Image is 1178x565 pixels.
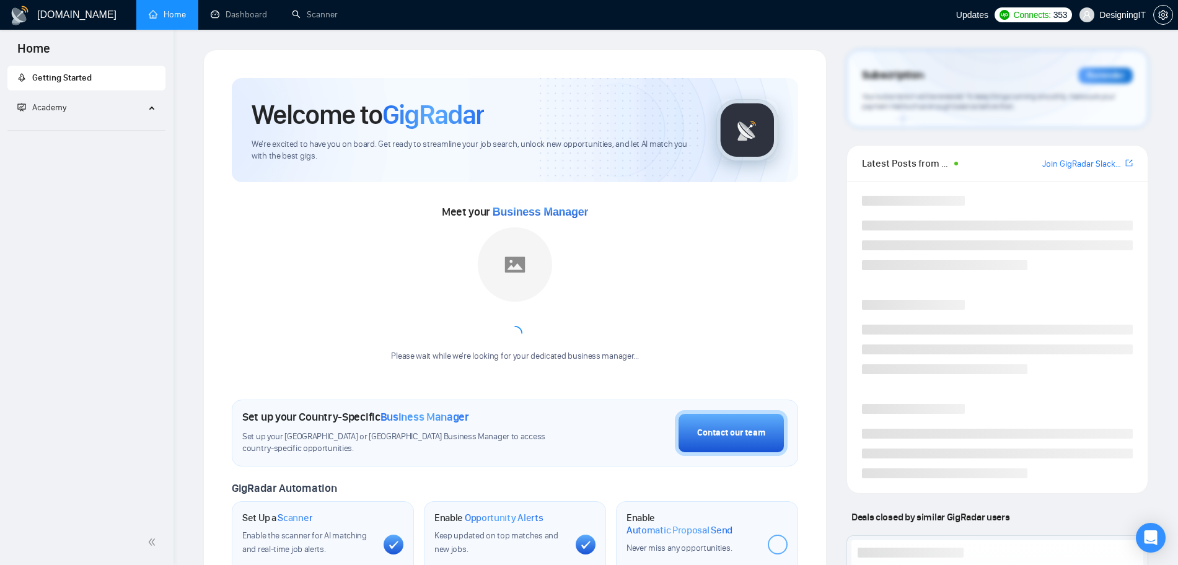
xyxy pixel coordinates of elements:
img: placeholder.png [478,227,552,302]
span: Academy [17,102,66,113]
span: Scanner [278,512,312,524]
span: GigRadar Automation [232,481,336,495]
li: Academy Homepage [7,125,165,133]
span: Your subscription will be renewed. To keep things running smoothly, make sure your payment method... [862,92,1115,112]
span: 353 [1053,8,1067,22]
img: upwork-logo.png [1000,10,1009,20]
img: gigradar-logo.png [716,99,778,161]
span: loading [505,323,525,344]
h1: Set up your Country-Specific [242,410,469,424]
span: Home [7,40,60,66]
span: Deals closed by similar GigRadar users [846,506,1014,528]
span: Getting Started [32,72,92,83]
span: Set up your [GEOGRAPHIC_DATA] or [GEOGRAPHIC_DATA] Business Manager to access country-specific op... [242,431,569,455]
div: Reminder [1078,68,1133,84]
span: double-left [147,536,160,548]
div: Open Intercom Messenger [1136,523,1166,553]
button: Contact our team [675,410,788,456]
span: Enable the scanner for AI matching and real-time job alerts. [242,530,367,554]
a: homeHome [149,9,186,20]
a: export [1125,157,1133,169]
span: Connects: [1013,8,1050,22]
div: Please wait while we're looking for your dedicated business manager... [384,351,646,362]
span: Meet your [442,205,588,219]
span: Keep updated on top matches and new jobs. [434,530,558,554]
span: Automatic Proposal Send [626,524,732,537]
li: Getting Started [7,66,165,90]
span: export [1125,158,1133,168]
a: setting [1153,10,1173,20]
span: Subscription [862,65,923,86]
a: searchScanner [292,9,338,20]
span: Updates [956,10,988,20]
span: fund-projection-screen [17,103,26,112]
span: rocket [17,73,26,82]
span: We're excited to have you on board. Get ready to streamline your job search, unlock new opportuni... [252,139,697,162]
span: GigRadar [382,98,484,131]
a: Join GigRadar Slack Community [1042,157,1123,171]
span: Opportunity Alerts [465,512,543,524]
h1: Enable [434,512,543,524]
span: Business Manager [380,410,469,424]
h1: Enable [626,512,758,536]
span: Latest Posts from the GigRadar Community [862,155,951,171]
span: Never miss any opportunities. [626,543,732,553]
button: setting [1153,5,1173,25]
a: dashboardDashboard [211,9,267,20]
h1: Set Up a [242,512,312,524]
span: Academy [32,102,66,113]
span: user [1083,11,1091,19]
span: Business Manager [493,206,588,218]
img: logo [10,6,30,25]
h1: Welcome to [252,98,484,131]
div: Contact our team [697,426,765,440]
